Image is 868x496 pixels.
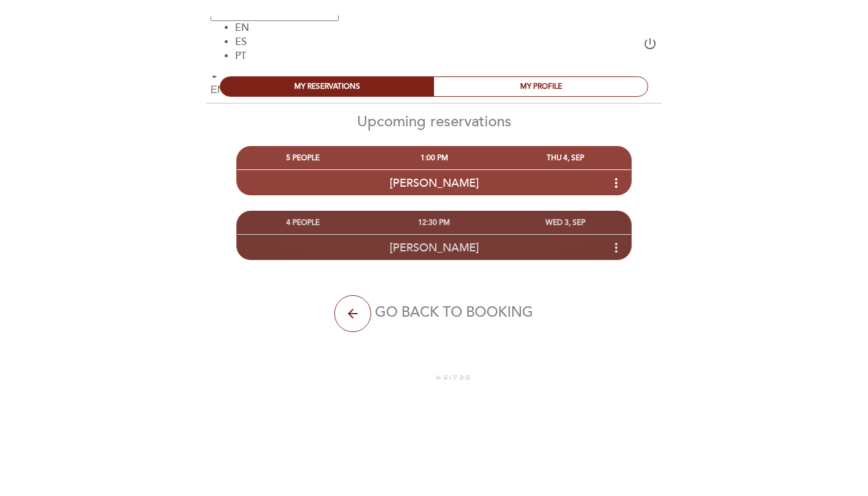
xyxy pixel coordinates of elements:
span: PT [235,50,246,62]
div: WED 3, SEP [500,211,631,234]
i: more_vert [609,176,624,190]
span: ES [235,36,247,48]
span: [PERSON_NAME] [390,241,479,254]
i: power_settings_new [643,36,657,51]
a: [PERSON_NAME][GEOGRAPHIC_DATA] [357,29,511,63]
button: arrow_back [334,295,371,332]
div: MY RESERVATIONS [220,77,434,96]
button: power_settings_new [643,36,657,55]
i: arrow_back [345,306,360,321]
div: THU 4, SEP [500,147,631,169]
span: [PERSON_NAME] [390,176,479,190]
h2: Upcoming reservations [197,113,671,131]
span: EN [235,22,249,34]
div: 4 PEOPLE [237,211,368,234]
span: GO BACK TO BOOKING [375,304,533,321]
img: MEITRE [435,374,470,380]
i: more_vert [609,240,624,255]
a: powered by [398,373,470,381]
div: 5 PEOPLE [237,147,368,169]
div: 1:00 PM [368,147,499,169]
span: powered by [398,373,432,381]
div: MY PROFILE [434,77,648,96]
div: 12:30 PM [368,211,499,234]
